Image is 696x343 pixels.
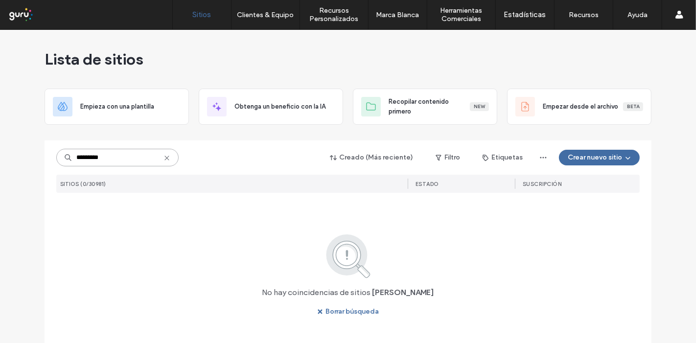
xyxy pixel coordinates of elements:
[60,181,106,187] span: SITIOS (0/30981)
[470,102,489,111] div: New
[237,11,294,19] label: Clientes & Equipo
[234,102,325,112] span: Obtenga un beneficio con la IA
[45,49,143,69] span: Lista de sitios
[322,150,422,165] button: Creado (Más reciente)
[376,11,419,19] label: Marca Blanca
[507,89,651,125] div: Empezar desde el archivoBeta
[474,150,532,165] button: Etiquetas
[45,89,189,125] div: Empieza con una plantilla
[372,287,434,298] span: [PERSON_NAME]
[569,11,599,19] label: Recursos
[559,150,640,165] button: Crear nuevo sitio
[313,232,384,279] img: search.svg
[353,89,497,125] div: Recopilar contenido primeroNew
[21,7,48,16] span: Ayuda
[623,102,643,111] div: Beta
[262,287,371,298] span: No hay coincidencias de sitios
[80,102,154,112] span: Empieza con una plantilla
[627,11,648,19] label: Ayuda
[416,181,439,187] span: ESTADO
[504,10,546,19] label: Estadísticas
[523,181,562,187] span: Suscripción
[193,10,211,19] label: Sitios
[199,89,343,125] div: Obtenga un beneficio con la IA
[427,6,495,23] label: Herramientas Comerciales
[543,102,618,112] span: Empezar desde el archivo
[426,150,470,165] button: Filtro
[389,97,470,116] span: Recopilar contenido primero
[300,6,368,23] label: Recursos Personalizados
[308,304,388,320] button: Borrar búsqueda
